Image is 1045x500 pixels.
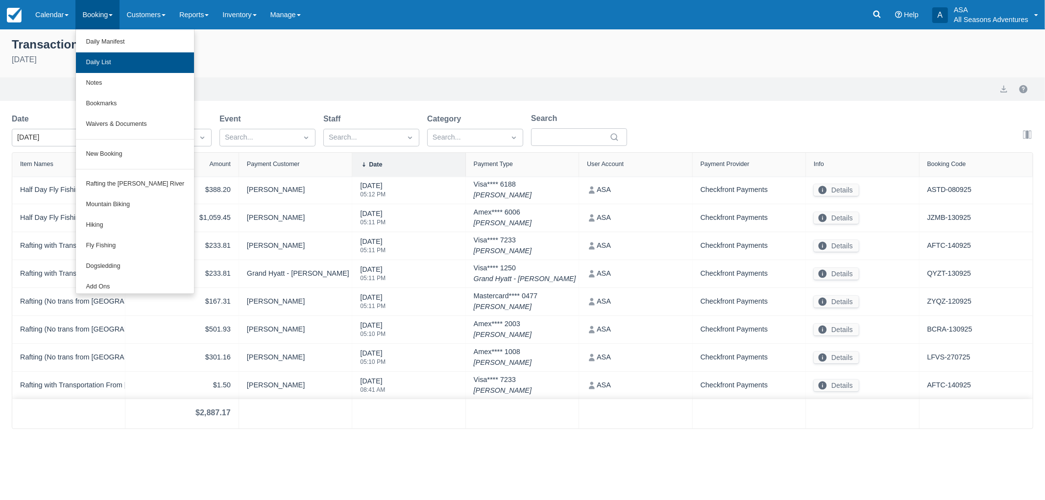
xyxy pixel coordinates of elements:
[701,184,798,196] div: Checkfront Payments
[360,376,385,399] div: [DATE]
[195,407,231,419] div: $2,887.17
[927,380,972,391] a: AFTC-140925
[814,352,859,363] button: Details
[247,184,344,196] div: [PERSON_NAME]
[587,352,684,363] div: ASA
[927,352,971,363] a: LFVS-270725
[12,35,1033,52] div: Transactions
[474,357,532,368] em: [PERSON_NAME]
[474,291,537,312] div: Mastercard **** 0477
[12,54,1033,66] div: [DATE]
[76,114,194,135] a: Waivers & Documents
[133,352,230,363] div: $301.16
[247,240,344,252] div: [PERSON_NAME]
[247,352,344,363] div: [PERSON_NAME]
[360,209,386,231] div: [DATE]
[20,352,117,363] div: Rafting (No trans from [GEOGRAPHIC_DATA] or lunch), Processing Fee
[12,113,33,125] label: Date
[20,212,117,224] div: Half Day Fly Fishing, Fly Fishing License, Processing Fee
[360,191,386,197] div: 05:12 PM
[954,15,1028,24] p: All Seasons Adventures
[20,380,117,391] div: Rafting with Transportation From [GEOGRAPHIC_DATA], Processing Fee
[360,348,386,371] div: [DATE]
[76,73,194,94] a: Notes
[360,359,386,365] div: 05:10 PM
[360,320,386,343] div: [DATE]
[927,240,972,251] a: AFTC-140925
[814,268,859,280] button: Details
[247,268,344,280] div: Grand Hyatt - [PERSON_NAME]
[76,215,194,236] a: Hiking
[701,380,798,391] div: Checkfront Payments
[76,194,194,215] a: Mountain Biking
[587,184,684,196] div: ASA
[360,247,386,253] div: 05:11 PM
[247,324,344,335] div: [PERSON_NAME]
[927,185,972,195] a: ASTD-080925
[895,11,902,18] i: Help
[76,236,194,256] a: Fly Fishing
[360,181,386,203] div: [DATE]
[360,219,386,225] div: 05:11 PM
[75,29,194,294] ul: Booking
[474,190,532,201] em: [PERSON_NAME]
[954,5,1028,15] p: ASA
[509,133,519,143] span: Dropdown icon
[701,324,798,335] div: Checkfront Payments
[197,133,207,143] span: Dropdown icon
[474,161,513,167] div: Payment Type
[587,212,684,224] div: ASA
[474,330,532,340] em: [PERSON_NAME]
[360,275,386,281] div: 05:11 PM
[587,380,684,391] div: ASA
[133,380,230,391] div: $1.50
[360,264,386,287] div: [DATE]
[587,296,684,308] div: ASA
[405,133,415,143] span: Dropdown icon
[587,268,684,280] div: ASA
[20,161,53,167] div: Item Names
[587,324,684,335] div: ASA
[76,277,194,297] a: Add Ons
[76,94,194,114] a: Bookmarks
[474,218,532,229] em: [PERSON_NAME]
[904,11,919,19] span: Help
[360,292,386,315] div: [DATE]
[20,240,117,252] div: Rafting with Transportation From [GEOGRAPHIC_DATA], Processing Fee
[247,296,344,308] div: [PERSON_NAME]
[323,113,345,125] label: Staff
[17,132,85,143] div: [DATE]
[20,296,117,308] div: Rafting (No trans from [GEOGRAPHIC_DATA] or lunch), Processing Fee
[247,161,300,167] div: Payment Customer
[927,213,972,223] a: JZMB-130925
[133,324,230,335] div: $501.93
[814,212,859,224] button: Details
[927,161,966,167] div: Booking Code
[360,387,385,393] div: 08:41 AM
[76,174,194,194] a: Rafting the [PERSON_NAME] River
[301,133,311,143] span: Dropdown icon
[360,237,386,259] div: [DATE]
[209,161,230,167] div: Amount
[247,212,344,224] div: [PERSON_NAME]
[814,184,859,196] button: Details
[76,32,194,52] a: Daily Manifest
[133,296,230,308] div: $167.31
[76,52,194,73] a: Daily List
[701,212,798,224] div: Checkfront Payments
[814,380,859,391] button: Details
[587,161,624,167] div: User Account
[20,324,117,335] div: Rafting (No trans from [GEOGRAPHIC_DATA] or lunch), Processing Fee
[76,256,194,277] a: Dogsledding
[531,113,561,124] label: Search
[587,240,684,252] div: ASA
[20,184,117,196] div: Half Day Fly Fishing, Fly Fishing License, Processing Fee
[247,380,344,391] div: [PERSON_NAME]
[369,161,382,168] div: Date
[814,324,859,335] button: Details
[701,240,798,252] div: Checkfront Payments
[927,268,972,279] a: QYZT-130925
[474,385,532,396] em: [PERSON_NAME]
[927,296,972,307] a: ZYQZ-120925
[814,296,859,308] button: Details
